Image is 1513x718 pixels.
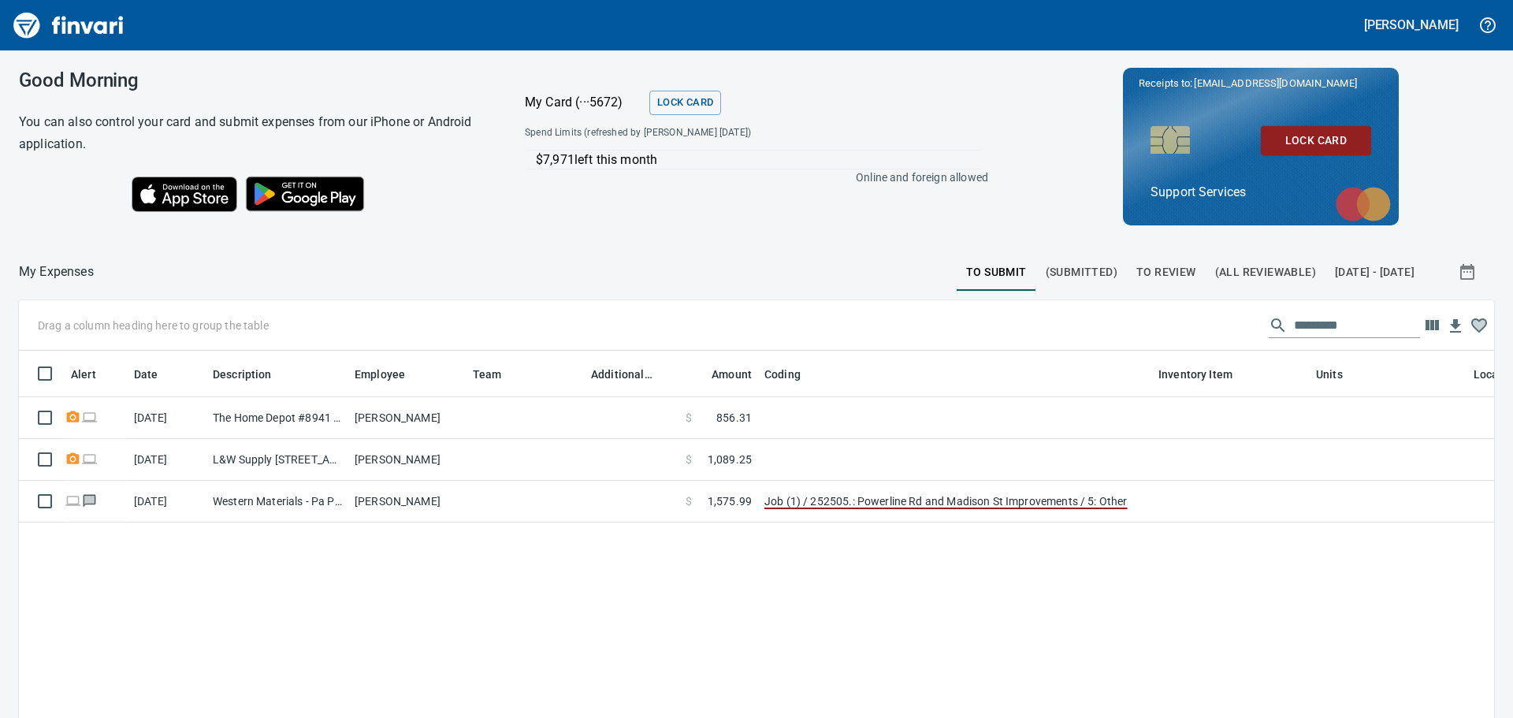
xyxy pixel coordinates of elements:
td: [PERSON_NAME] [348,439,467,481]
span: To Submit [966,262,1027,282]
td: [DATE] [128,397,206,439]
span: Alert [71,365,117,384]
span: 856.31 [716,410,752,426]
span: Date [134,365,158,384]
span: Amount [712,365,752,384]
span: Online transaction [65,496,81,506]
img: Download on the App Store [132,177,237,212]
img: Get it on Google Play [237,168,373,220]
span: Coding [764,365,821,384]
span: Lock Card [1273,131,1359,151]
span: (All Reviewable) [1215,262,1316,282]
span: [DATE] - [DATE] [1335,262,1414,282]
p: My Card (···5672) [525,93,643,112]
span: Has messages [81,496,98,506]
p: Drag a column heading here to group the table [38,318,269,333]
span: Description [213,365,292,384]
button: Lock Card [1261,126,1371,155]
span: Units [1316,365,1363,384]
button: [PERSON_NAME] [1360,13,1463,37]
span: Online transaction [81,412,98,422]
p: $7,971 left this month [536,151,980,169]
span: Receipt Required [65,412,81,422]
td: Western Materials - Pa Pasco [GEOGRAPHIC_DATA] [206,481,348,523]
span: Date [134,365,179,384]
span: Description [213,365,272,384]
button: Download Table [1444,314,1467,338]
span: $ [686,493,692,509]
img: Finvari [9,6,128,44]
span: Employee [355,365,426,384]
button: Lock Card [649,91,721,115]
p: Support Services [1151,183,1371,202]
span: Inventory Item [1158,365,1232,384]
span: Units [1316,365,1343,384]
p: My Expenses [19,262,94,281]
td: The Home Depot #8941 Nampa ID [206,397,348,439]
span: Lock Card [657,94,713,112]
span: Team [473,365,502,384]
td: L&W Supply [STREET_ADDRESS] [206,439,348,481]
span: (Submitted) [1046,262,1117,282]
span: Receipt Required [65,454,81,464]
span: Alert [71,365,96,384]
span: Coding [764,365,801,384]
span: Additional Reviewer [591,365,652,384]
h6: You can also control your card and submit expenses from our iPhone or Android application. [19,111,485,155]
span: 1,575.99 [708,493,752,509]
span: Amount [691,365,752,384]
td: Job (1) / 252505.: Powerline Rd and Madison St Improvements / 5: Other [758,481,1152,523]
span: Inventory Item [1158,365,1253,384]
nav: breadcrumb [19,262,94,281]
span: 1,089.25 [708,452,752,467]
span: Spend Limits (refreshed by [PERSON_NAME] [DATE]) [525,125,868,141]
td: [PERSON_NAME] [348,397,467,439]
span: [EMAIL_ADDRESS][DOMAIN_NAME] [1192,76,1358,91]
td: [PERSON_NAME] [348,481,467,523]
button: Show transactions within a particular date range [1444,253,1494,291]
span: To Review [1136,262,1196,282]
h3: Good Morning [19,69,485,91]
td: [DATE] [128,481,206,523]
p: Receipts to: [1139,76,1383,91]
span: Employee [355,365,405,384]
p: Online and foreign allowed [512,169,988,185]
button: Choose columns to display [1420,314,1444,337]
td: [DATE] [128,439,206,481]
span: $ [686,452,692,467]
span: Team [473,365,522,384]
span: Online transaction [81,454,98,464]
h5: [PERSON_NAME] [1364,17,1459,33]
span: $ [686,410,692,426]
img: mastercard.svg [1328,179,1399,229]
span: Additional Reviewer [591,365,673,384]
button: Column choices favorited. Click to reset to default [1467,314,1491,337]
